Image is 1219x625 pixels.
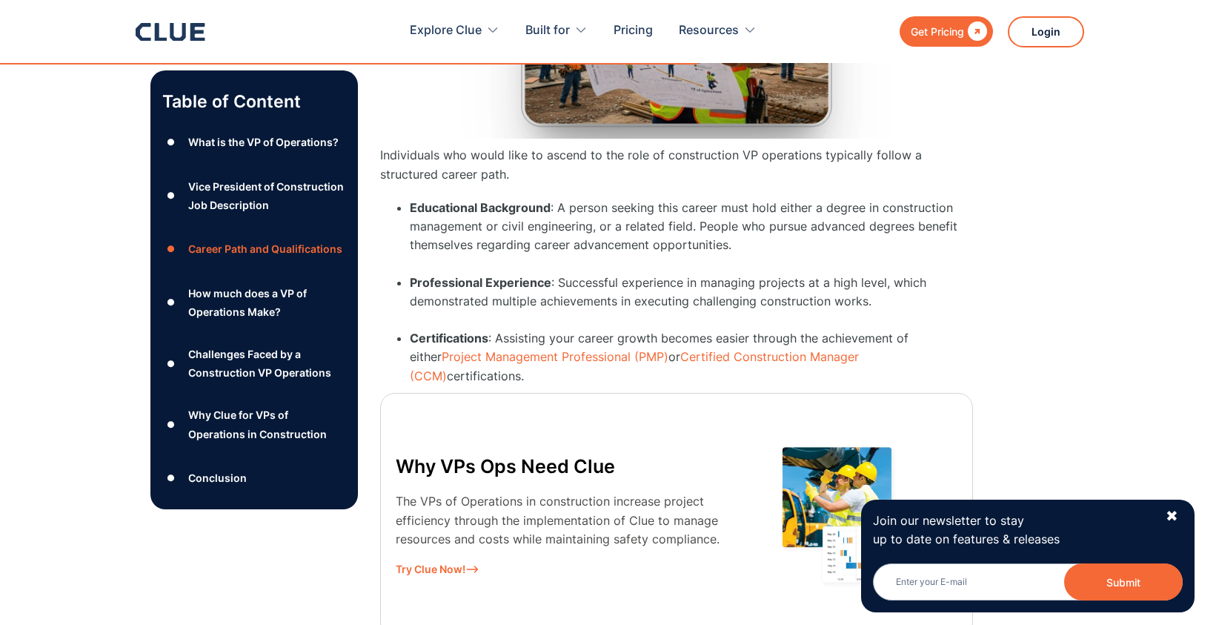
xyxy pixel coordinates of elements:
[410,331,488,345] strong: Certifications
[162,131,180,153] div: ●
[1008,16,1084,47] a: Login
[614,7,653,54] a: Pricing
[410,275,551,290] strong: Professional Experience
[679,7,739,54] div: Resources
[873,563,1183,601] input: Enter your E-mail
[873,512,1152,549] p: Join our newsletter to stay up to date on features & releases
[188,284,345,321] div: How much does a VP of Operations Make?
[162,345,346,382] a: ●Challenges Faced by a Construction VP Operations
[396,452,754,481] p: Why VPs Ops Need Clue
[162,131,346,153] a: ●What is the VP of Operations?
[410,7,499,54] div: Explore Clue
[1166,507,1178,526] div: ✖
[188,239,342,258] div: Career Path and Qualifications
[679,7,757,54] div: Resources
[162,238,180,260] div: ●
[162,467,346,489] a: ●Conclusion
[162,353,180,375] div: ●
[188,345,345,382] div: Challenges Faced by a Construction VP Operations
[410,7,482,54] div: Explore Clue
[396,560,754,578] span: Try Clue Now!⟶
[188,406,345,443] div: Why Clue for VPs of Operations in Construction
[410,200,551,215] strong: Educational Background
[162,238,346,260] a: ●Career Path and Qualifications
[162,467,180,489] div: ●
[442,349,668,364] a: Project Management Professional (PMP)
[1064,563,1183,601] button: Submit
[162,284,346,321] a: ●How much does a VP of Operations Make?
[911,22,964,41] div: Get Pricing
[162,406,346,443] a: ●Why Clue for VPs of Operations in Construction
[162,177,346,214] a: ●Vice President of Construction Job Description
[188,469,247,487] div: Conclusion
[410,349,859,383] a: Certified Construction Manager (CCM)
[188,133,339,151] div: What is the VP of Operations?
[525,7,588,54] div: Built for
[162,414,180,436] div: ●
[410,274,973,330] li: : Successful experience in managing projects at a high level, which demonstrated multiple achieve...
[162,185,180,207] div: ●
[410,329,973,386] li: : Assisting your career growth becomes easier through the achievement of either or certifications.
[964,22,987,41] div: 
[525,7,570,54] div: Built for
[162,291,180,314] div: ●
[410,199,973,274] li: : A person seeking this career must hold either a degree in construction management or civil engi...
[162,90,346,113] p: Table of Content
[396,492,754,549] p: The VPs of Operations in construction increase project efficiency through the implementation of C...
[772,433,957,598] img: cta-image
[188,177,345,214] div: Vice President of Construction Job Description
[900,16,993,47] a: Get Pricing
[380,146,973,183] p: Individuals who would like to ascend to the role of construction VP operations typically follow a...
